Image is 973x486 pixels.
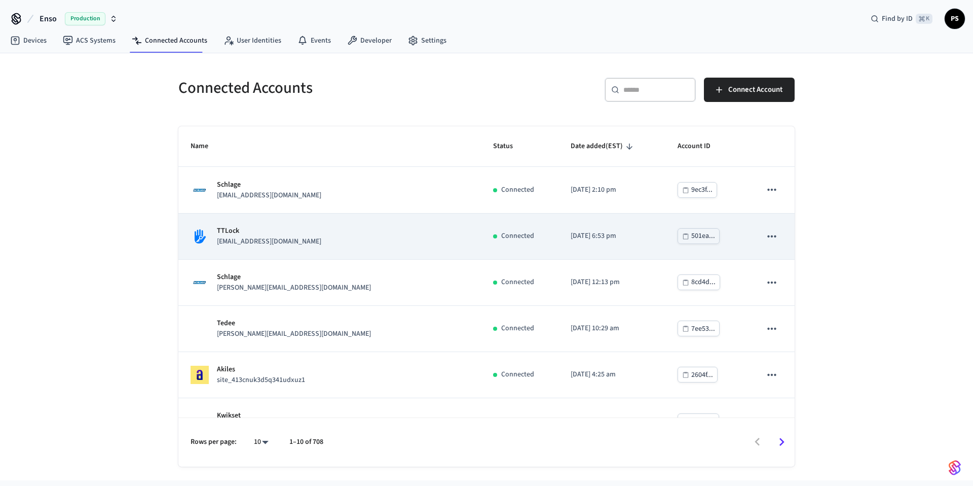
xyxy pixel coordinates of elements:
button: ca495... [678,413,719,429]
div: 2604f... [691,369,713,381]
span: Find by ID [882,14,913,24]
p: [DATE] 10:29 am [571,323,653,334]
span: Status [493,138,526,154]
a: User Identities [215,31,289,50]
a: Connected Accounts [124,31,215,50]
p: Schlage [217,180,321,190]
div: 10 [249,435,273,449]
div: 7ee53... [691,323,715,335]
span: ⌘ K [916,14,932,24]
a: Developer [339,31,400,50]
p: [DATE] 2:10 pm [571,185,653,195]
p: Schlage [217,272,371,283]
p: Connected [501,277,534,288]
button: Connect Account [704,78,795,102]
p: [EMAIL_ADDRESS][DOMAIN_NAME] [217,190,321,201]
button: PS [945,9,965,29]
a: ACS Systems [55,31,124,50]
img: Akiles Logo, Square [191,366,209,384]
img: Schlage Logo, Square [191,181,209,199]
img: TTLock Logo, Square [191,227,209,246]
p: Rows per page: [191,437,237,447]
button: 9ec3f... [678,182,717,198]
span: Connect Account [728,83,782,96]
div: Find by ID⌘ K [863,10,941,28]
a: Events [289,31,339,50]
p: Kwikset [217,410,321,421]
img: Schlage Logo, Square [191,273,209,292]
p: Akiles [217,364,305,375]
span: Account ID [678,138,724,154]
span: Enso [40,13,57,25]
img: Kwikset Logo, Square [191,412,209,430]
button: 7ee53... [678,321,720,336]
h5: Connected Accounts [178,78,480,98]
p: [DATE] 4:25 am [571,369,653,380]
p: Connected [501,323,534,334]
a: Devices [2,31,55,50]
p: [DATE] 9:07 am [571,416,653,427]
p: site_413cnuk3d5q341udxuz1 [217,375,305,386]
a: Settings [400,31,455,50]
div: 8cd4d... [691,276,716,289]
div: 501ea... [691,230,715,242]
button: 2604f... [678,367,718,383]
p: Connected [501,185,534,195]
span: Name [191,138,221,154]
p: 1–10 of 708 [289,437,323,447]
button: Go to next page [770,430,794,454]
p: Connected [501,231,534,241]
p: [PERSON_NAME][EMAIL_ADDRESS][DOMAIN_NAME] [217,283,371,293]
img: SeamLogoGradient.69752ec5.svg [949,460,961,476]
p: [PERSON_NAME][EMAIL_ADDRESS][DOMAIN_NAME] [217,329,371,339]
p: TTLock [217,226,321,236]
p: Connected [501,416,534,427]
p: [DATE] 12:13 pm [571,277,653,288]
p: [EMAIL_ADDRESS][DOMAIN_NAME] [217,236,321,247]
span: Date added(EST) [571,138,636,154]
p: [DATE] 6:53 pm [571,231,653,241]
span: PS [946,10,964,28]
div: ca495... [691,415,715,428]
span: Production [65,12,105,25]
div: 9ec3f... [691,184,713,196]
button: 501ea... [678,228,720,244]
p: Tedee [217,318,371,329]
button: 8cd4d... [678,274,720,290]
p: Connected [501,369,534,380]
